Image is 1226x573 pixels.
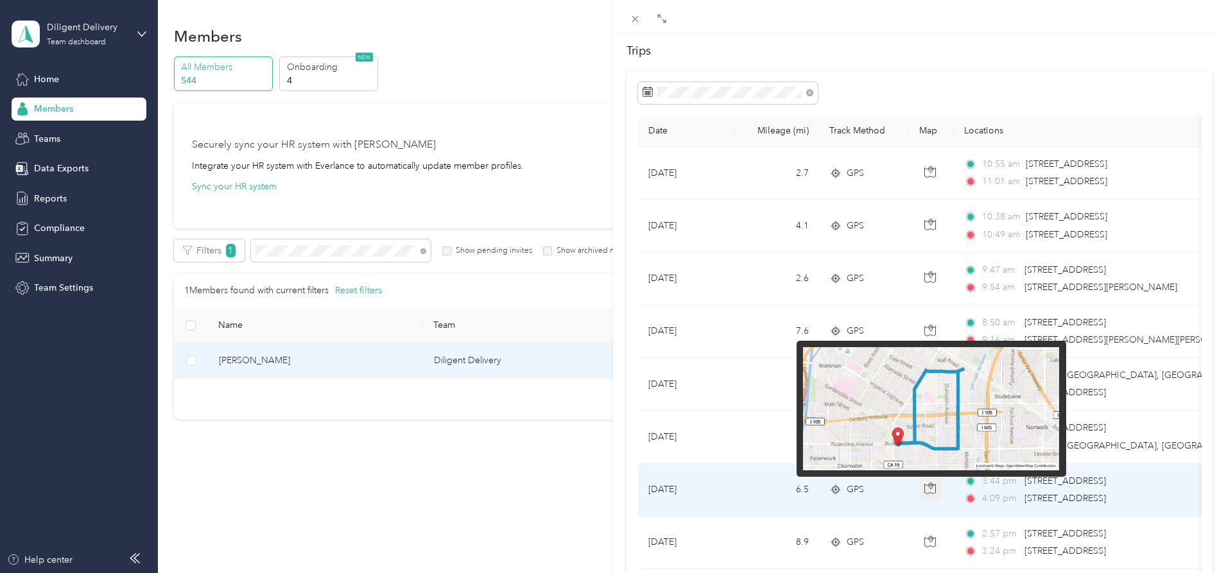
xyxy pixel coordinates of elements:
[734,411,819,463] td: 4.4
[638,200,734,252] td: [DATE]
[734,358,819,411] td: 2
[638,253,734,305] td: [DATE]
[847,166,864,180] span: GPS
[982,263,1019,277] span: 9:47 am
[1024,264,1106,275] span: [STREET_ADDRESS]
[1024,282,1177,293] span: [STREET_ADDRESS][PERSON_NAME]
[1026,229,1107,240] span: [STREET_ADDRESS]
[803,347,1059,470] img: minimap
[982,474,1019,488] span: 3:44 pm
[847,324,864,338] span: GPS
[982,492,1019,506] span: 4:09 pm
[1024,493,1106,504] span: [STREET_ADDRESS]
[638,464,734,517] td: [DATE]
[847,219,864,233] span: GPS
[847,271,864,286] span: GPS
[638,115,734,147] th: Date
[982,175,1020,189] span: 11:01 am
[847,483,864,497] span: GPS
[982,210,1020,224] span: 10:38 am
[1026,211,1107,222] span: [STREET_ADDRESS]
[982,157,1020,171] span: 10:55 am
[626,42,1213,60] h2: Trips
[1154,501,1226,573] iframe: Everlance-gr Chat Button Frame
[909,115,954,147] th: Map
[734,305,819,358] td: 7.6
[982,228,1020,242] span: 10:49 am
[734,253,819,305] td: 2.6
[982,280,1019,295] span: 9:54 am
[982,316,1019,330] span: 8:50 am
[1024,545,1106,556] span: [STREET_ADDRESS]
[1024,317,1106,328] span: [STREET_ADDRESS]
[982,544,1019,558] span: 3:24 pm
[1024,528,1106,539] span: [STREET_ADDRESS]
[1024,475,1106,486] span: [STREET_ADDRESS]
[734,517,819,569] td: 8.9
[734,115,819,147] th: Mileage (mi)
[638,517,734,569] td: [DATE]
[982,333,1019,347] span: 9:16 am
[638,411,734,463] td: [DATE]
[734,464,819,517] td: 6.5
[982,527,1019,541] span: 2:57 pm
[819,115,909,147] th: Track Method
[1026,176,1107,187] span: [STREET_ADDRESS]
[1026,158,1107,169] span: [STREET_ADDRESS]
[638,147,734,200] td: [DATE]
[847,535,864,549] span: GPS
[734,147,819,200] td: 2.7
[734,200,819,252] td: 4.1
[638,358,734,411] td: [DATE]
[638,305,734,358] td: [DATE]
